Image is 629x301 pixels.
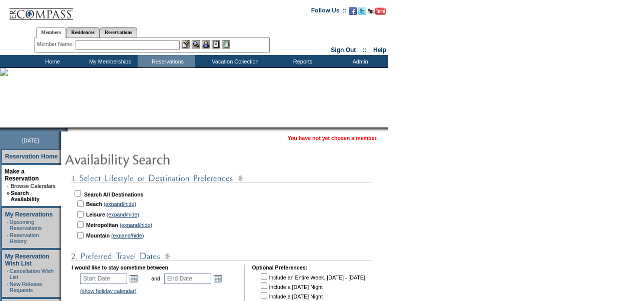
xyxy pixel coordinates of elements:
a: (expand/hide) [104,201,136,207]
td: Admin [330,55,388,67]
a: Reservations [100,27,137,37]
a: (expand/hide) [120,222,152,228]
td: · [7,219,9,231]
a: Help [373,46,386,53]
td: · [7,183,10,189]
img: Follow us on Twitter [358,7,366,15]
div: Member Name: [37,40,76,48]
b: » [7,190,10,196]
a: Subscribe to our YouTube Channel [368,10,386,16]
a: Residences [66,27,100,37]
img: blank.gif [68,127,69,131]
a: (expand/hide) [107,211,139,217]
a: Cancellation Wish List [10,268,54,280]
a: Reservation History [10,232,39,244]
a: Browse Calendars [11,183,56,189]
img: Subscribe to our YouTube Channel [368,7,386,15]
a: Make a Reservation [5,168,39,182]
a: New Release Requests [10,281,42,293]
td: My Memberships [80,55,138,67]
a: My Reservation Wish List [5,253,50,267]
a: Follow us on Twitter [358,10,366,16]
b: I would like to stay sometime between [72,264,168,270]
td: Follow Us :: [311,6,347,18]
b: Beach [86,201,102,207]
a: Search Availability [11,190,40,202]
img: View [192,40,200,48]
img: Impersonate [202,40,210,48]
a: Open the calendar popup. [212,273,223,284]
a: Sign Out [331,46,356,53]
span: [DATE] [22,137,39,143]
img: pgTtlAvailabilitySearch.gif [65,149,265,169]
a: (expand/hide) [111,232,144,238]
a: Reservation Home [5,153,58,160]
b: Search All Destinations [84,191,144,197]
img: b_calculator.gif [222,40,230,48]
img: Reservations [212,40,220,48]
input: Date format: M/D/Y. Shortcut keys: [T] for Today. [UP] or [.] for Next Day. [DOWN] or [,] for Pre... [164,273,211,284]
b: Leisure [86,211,105,217]
a: Members [36,27,67,38]
td: Vacation Collection [195,55,273,67]
td: Reservations [138,55,195,67]
b: Optional Preferences: [252,264,307,270]
td: · [7,232,9,244]
a: Open the calendar popup. [128,273,139,284]
a: My Reservations [5,211,53,218]
td: · [7,281,9,293]
td: · [7,268,9,280]
img: b_edit.gif [182,40,190,48]
span: :: [363,46,367,53]
td: Home [23,55,80,67]
b: Metropolitan [86,222,118,228]
td: Reports [273,55,330,67]
a: Upcoming Reservations [10,219,42,231]
input: Date format: M/D/Y. Shortcut keys: [T] for Today. [UP] or [.] for Next Day. [DOWN] or [,] for Pre... [80,273,127,284]
a: (show holiday calendar) [80,288,137,294]
img: promoShadowLeftCorner.gif [64,127,68,131]
a: Become our fan on Facebook [349,10,357,16]
td: and [150,271,162,285]
b: Mountain [86,232,110,238]
img: Become our fan on Facebook [349,7,357,15]
span: You have not yet chosen a member. [288,135,378,141]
